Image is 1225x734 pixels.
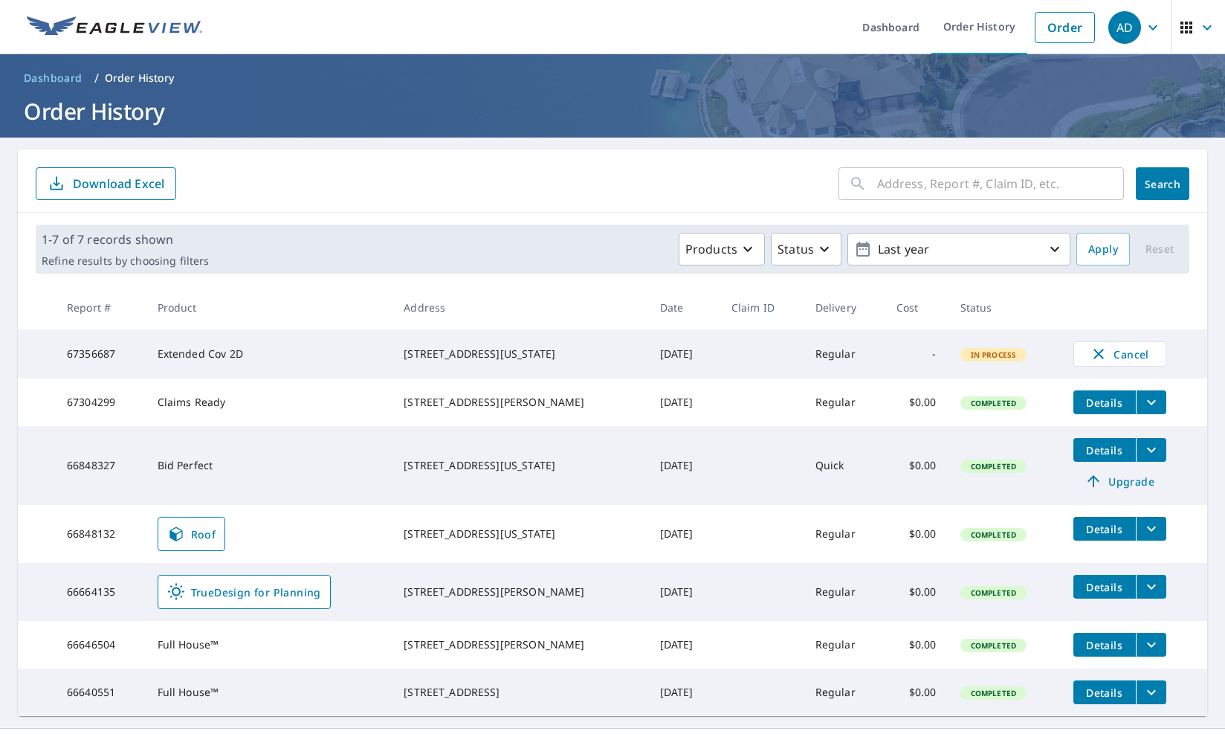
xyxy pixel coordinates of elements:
td: 66640551 [55,669,146,716]
td: $0.00 [885,426,948,505]
a: Dashboard [18,66,88,90]
button: filesDropdownBtn-66848132 [1136,517,1166,541]
div: [STREET_ADDRESS] [404,685,636,700]
td: $0.00 [885,669,948,716]
td: 66848327 [55,426,146,505]
div: [STREET_ADDRESS][PERSON_NAME] [404,395,636,410]
span: Details [1082,580,1127,594]
span: Completed [962,640,1025,651]
td: Regular [804,379,885,426]
td: Extended Cov 2D [146,329,392,379]
td: 67356687 [55,329,146,379]
button: filesDropdownBtn-67304299 [1136,390,1166,414]
a: Order [1035,12,1095,43]
td: [DATE] [648,426,720,505]
td: Quick [804,426,885,505]
td: 66664135 [55,563,146,621]
td: Regular [804,329,885,379]
button: detailsBtn-66664135 [1073,575,1136,599]
th: Status [948,286,1061,329]
th: Report # [55,286,146,329]
span: Completed [962,529,1025,540]
span: Completed [962,688,1025,698]
span: Details [1082,522,1127,536]
p: 1-7 of 7 records shown [42,231,209,248]
span: Completed [962,398,1025,408]
button: detailsBtn-66640551 [1073,680,1136,704]
td: $0.00 [885,621,948,669]
span: Details [1082,443,1127,457]
span: Search [1148,177,1177,191]
span: Cancel [1089,345,1151,363]
button: filesDropdownBtn-66646504 [1136,633,1166,657]
p: Status [778,240,814,258]
td: Full House™ [146,669,392,716]
input: Address, Report #, Claim ID, etc. [877,163,1124,205]
img: EV Logo [27,16,202,39]
span: Completed [962,587,1025,598]
th: Date [648,286,720,329]
td: Regular [804,563,885,621]
th: Product [146,286,392,329]
a: TrueDesign for Planning [158,575,331,609]
td: Regular [804,669,885,716]
td: 66848132 [55,505,146,563]
p: Refine results by choosing filters [42,254,209,268]
button: detailsBtn-66848132 [1073,517,1136,541]
td: [DATE] [648,329,720,379]
a: Roof [158,517,226,551]
td: $0.00 [885,379,948,426]
p: Download Excel [73,176,164,192]
td: $0.00 [885,563,948,621]
p: Last year [872,236,1046,263]
div: [STREET_ADDRESS][PERSON_NAME] [404,637,636,652]
button: Apply [1076,233,1130,265]
td: [DATE] [648,621,720,669]
td: - [885,329,948,379]
td: $0.00 [885,505,948,563]
th: Claim ID [720,286,804,329]
th: Address [392,286,647,329]
td: Regular [804,505,885,563]
th: Delivery [804,286,885,329]
div: [STREET_ADDRESS][PERSON_NAME] [404,585,636,599]
td: [DATE] [648,505,720,563]
div: [STREET_ADDRESS][US_STATE] [404,527,636,541]
span: Details [1082,396,1127,410]
td: Regular [804,621,885,669]
button: detailsBtn-66848327 [1073,438,1136,462]
td: 66646504 [55,621,146,669]
div: AD [1108,11,1141,44]
button: Download Excel [36,167,176,200]
span: Upgrade [1082,472,1157,490]
nav: breadcrumb [18,66,1207,90]
button: filesDropdownBtn-66640551 [1136,680,1166,704]
button: detailsBtn-66646504 [1073,633,1136,657]
th: Cost [885,286,948,329]
button: Products [679,233,765,265]
span: Apply [1088,240,1118,259]
td: 67304299 [55,379,146,426]
p: Order History [105,71,175,86]
button: detailsBtn-67304299 [1073,390,1136,414]
button: filesDropdownBtn-66848327 [1136,438,1166,462]
button: Search [1136,167,1189,200]
button: filesDropdownBtn-66664135 [1136,575,1166,599]
td: Bid Perfect [146,426,392,505]
button: Last year [847,233,1070,265]
span: Details [1082,686,1127,700]
td: [DATE] [648,379,720,426]
td: Claims Ready [146,379,392,426]
td: [DATE] [648,669,720,716]
span: Details [1082,638,1127,652]
div: [STREET_ADDRESS][US_STATE] [404,347,636,361]
div: [STREET_ADDRESS][US_STATE] [404,458,636,473]
span: Dashboard [24,71,83,86]
button: Status [771,233,841,265]
span: Roof [167,525,216,543]
button: Cancel [1073,341,1166,367]
td: [DATE] [648,563,720,621]
span: Completed [962,461,1025,471]
a: Upgrade [1073,469,1166,493]
li: / [94,69,99,87]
